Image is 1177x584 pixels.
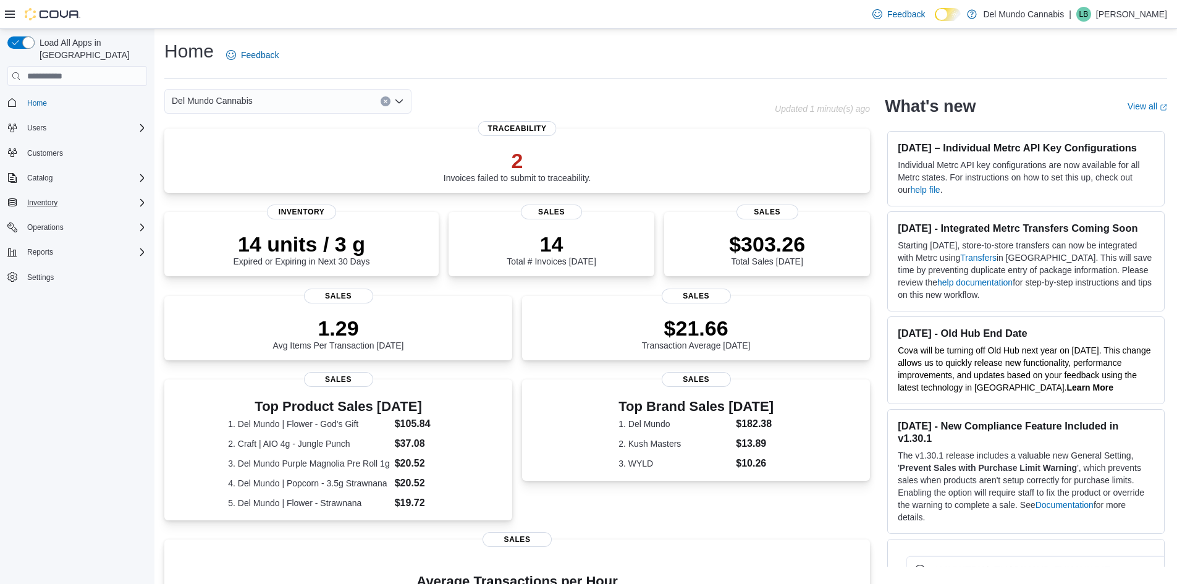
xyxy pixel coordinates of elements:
p: The v1.30.1 release includes a valuable new General Setting, ' ', which prevents sales when produ... [898,449,1154,523]
dd: $20.52 [395,476,449,491]
h3: Top Product Sales [DATE] [228,399,449,414]
button: Users [22,121,51,135]
dt: 2. Craft | AIO 4g - Jungle Punch [228,438,389,450]
button: Operations [2,219,152,236]
span: Operations [27,222,64,232]
p: 2 [444,148,591,173]
a: Home [22,96,52,111]
span: Sales [304,289,373,303]
p: 14 [507,232,596,256]
button: Settings [2,268,152,286]
span: Sales [662,289,731,303]
div: Invoices failed to submit to traceability. [444,148,591,183]
span: Sales [304,372,373,387]
span: Del Mundo Cannabis [172,93,253,108]
div: Luis Baez [1076,7,1091,22]
span: Sales [662,372,731,387]
button: Customers [2,144,152,162]
span: Inventory [27,198,57,208]
span: LB [1079,7,1089,22]
button: Catalog [2,169,152,187]
dd: $37.08 [395,436,449,451]
span: Reports [27,247,53,257]
h3: [DATE] – Individual Metrc API Key Configurations [898,142,1154,154]
dt: 4. Del Mundo | Popcorn - 3.5g Strawnana [228,477,389,489]
span: Users [22,121,147,135]
button: Clear input [381,96,390,106]
p: Del Mundo Cannabis [983,7,1064,22]
a: Feedback [867,2,930,27]
span: Users [27,123,46,133]
dt: 3. Del Mundo Purple Magnolia Pre Roll 1g [228,457,389,470]
span: Sales [736,205,798,219]
button: Catalog [22,171,57,185]
span: Catalog [22,171,147,185]
dd: $20.52 [395,456,449,471]
p: $303.26 [729,232,805,256]
button: Users [2,119,152,137]
span: Inventory [267,205,336,219]
input: Dark Mode [935,8,961,21]
p: Updated 1 minute(s) ago [775,104,870,114]
span: Operations [22,220,147,235]
a: Documentation [1036,500,1094,510]
h3: [DATE] - Integrated Metrc Transfers Coming Soon [898,222,1154,234]
span: Customers [22,145,147,161]
span: Reports [22,245,147,260]
span: Settings [22,269,147,285]
span: Load All Apps in [GEOGRAPHIC_DATA] [35,36,147,61]
dt: 5. Del Mundo | Flower - Strawnana [228,497,389,509]
dd: $10.26 [736,456,774,471]
p: [PERSON_NAME] [1096,7,1167,22]
dt: 2. Kush Masters [618,438,731,450]
div: Avg Items Per Transaction [DATE] [273,316,404,350]
a: View allExternal link [1128,101,1167,111]
span: Traceability [478,121,557,136]
dd: $19.72 [395,496,449,510]
button: Inventory [22,195,62,210]
a: Learn More [1067,383,1113,392]
button: Inventory [2,194,152,211]
button: Operations [22,220,69,235]
h1: Home [164,39,214,64]
p: Individual Metrc API key configurations are now available for all Metrc states. For instructions ... [898,159,1154,196]
nav: Complex example [7,88,147,318]
h3: Top Brand Sales [DATE] [618,399,774,414]
span: Sales [483,532,552,547]
a: Customers [22,146,68,161]
dd: $105.84 [395,417,449,431]
span: Sales [521,205,583,219]
h2: What's new [885,96,976,116]
span: Feedback [241,49,279,61]
button: Open list of options [394,96,404,106]
dt: 1. Del Mundo [618,418,731,430]
span: Dark Mode [935,21,935,22]
div: Total Sales [DATE] [729,232,805,266]
strong: Prevent Sales with Purchase Limit Warning [900,463,1077,473]
a: help file [910,185,940,195]
span: Customers [27,148,63,158]
a: help documentation [937,277,1013,287]
span: Settings [27,273,54,282]
p: $21.66 [642,316,751,341]
p: Starting [DATE], store-to-store transfers can now be integrated with Metrc using in [GEOGRAPHIC_D... [898,239,1154,301]
div: Transaction Average [DATE] [642,316,751,350]
div: Expired or Expiring in Next 30 Days [234,232,370,266]
dt: 1. Del Mundo | Flower - God's Gift [228,418,389,430]
svg: External link [1160,104,1167,111]
span: Home [27,98,47,108]
span: Feedback [887,8,925,20]
span: Home [22,95,147,110]
img: Cova [25,8,80,20]
span: Catalog [27,173,53,183]
span: Inventory [22,195,147,210]
button: Home [2,93,152,111]
a: Settings [22,270,59,285]
dd: $13.89 [736,436,774,451]
h3: [DATE] - Old Hub End Date [898,327,1154,339]
p: 1.29 [273,316,404,341]
dd: $182.38 [736,417,774,431]
div: Total # Invoices [DATE] [507,232,596,266]
dt: 3. WYLD [618,457,731,470]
